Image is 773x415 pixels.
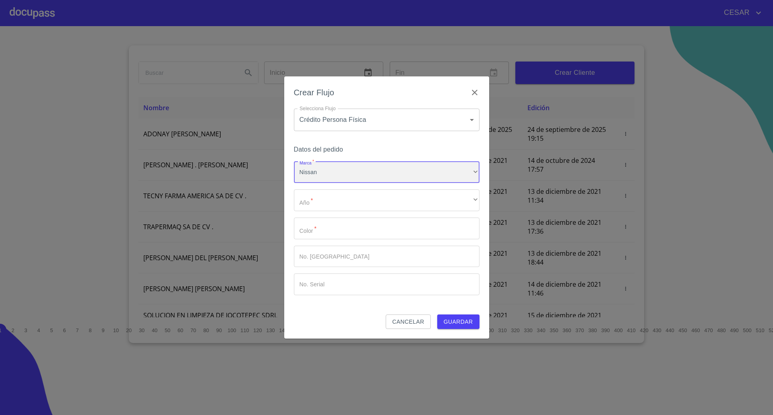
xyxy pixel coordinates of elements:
[444,317,473,327] span: Guardar
[294,162,480,183] div: Nissan
[294,109,480,131] div: Crédito Persona Física
[386,314,430,329] button: Cancelar
[294,144,480,155] h6: Datos del pedido
[437,314,480,329] button: Guardar
[392,317,424,327] span: Cancelar
[294,189,480,211] div: ​
[294,86,335,99] h6: Crear Flujo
